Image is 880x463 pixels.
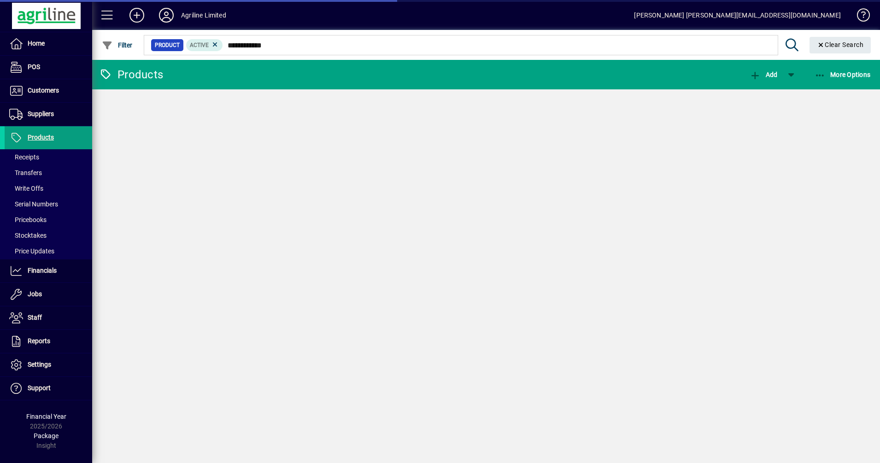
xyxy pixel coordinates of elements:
span: Customers [28,87,59,94]
a: Customers [5,79,92,102]
span: Product [155,41,180,50]
span: Clear Search [817,41,864,48]
a: Staff [5,306,92,329]
a: Price Updates [5,243,92,259]
div: Products [99,67,163,82]
button: Clear [810,37,871,53]
span: Home [28,40,45,47]
a: Knowledge Base [850,2,868,32]
div: [PERSON_NAME] [PERSON_NAME][EMAIL_ADDRESS][DOMAIN_NAME] [634,8,841,23]
span: Add [750,71,777,78]
span: Financials [28,267,57,274]
button: Profile [152,7,181,23]
button: More Options [812,66,873,83]
span: Products [28,134,54,141]
span: Write Offs [9,185,43,192]
a: Reports [5,330,92,353]
a: POS [5,56,92,79]
a: Pricebooks [5,212,92,228]
span: Stocktakes [9,232,47,239]
span: Receipts [9,153,39,161]
button: Filter [100,37,135,53]
a: Home [5,32,92,55]
a: Settings [5,353,92,376]
span: Serial Numbers [9,200,58,208]
button: Add [122,7,152,23]
a: Stocktakes [5,228,92,243]
a: Suppliers [5,103,92,126]
span: Transfers [9,169,42,176]
span: Suppliers [28,110,54,117]
span: Active [190,42,209,48]
span: Reports [28,337,50,345]
span: Financial Year [26,413,66,420]
a: Support [5,377,92,400]
span: Price Updates [9,247,54,255]
span: More Options [815,71,871,78]
div: Agriline Limited [181,8,226,23]
span: Support [28,384,51,392]
a: Jobs [5,283,92,306]
span: Staff [28,314,42,321]
span: POS [28,63,40,70]
a: Financials [5,259,92,282]
a: Receipts [5,149,92,165]
span: Filter [102,41,133,49]
a: Serial Numbers [5,196,92,212]
a: Write Offs [5,181,92,196]
mat-chip: Activation Status: Active [186,39,223,51]
span: Settings [28,361,51,368]
span: Jobs [28,290,42,298]
span: Pricebooks [9,216,47,223]
button: Add [747,66,780,83]
a: Transfers [5,165,92,181]
span: Package [34,432,59,440]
